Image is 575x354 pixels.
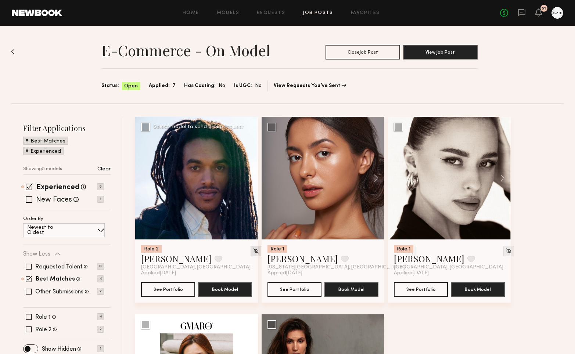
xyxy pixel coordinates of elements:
[97,263,104,270] p: 0
[219,82,225,90] span: No
[141,282,195,297] button: See Portfolio
[267,264,405,270] span: [US_STATE][GEOGRAPHIC_DATA], [GEOGRAPHIC_DATA]
[198,282,252,297] button: Book Model
[394,264,503,270] span: [GEOGRAPHIC_DATA], [GEOGRAPHIC_DATA]
[267,253,338,264] a: [PERSON_NAME]
[141,264,251,270] span: [GEOGRAPHIC_DATA], [GEOGRAPHIC_DATA]
[97,167,111,172] p: Clear
[30,139,65,144] p: Best Matches
[198,286,252,292] a: Book Model
[35,314,51,320] label: Role 1
[97,275,104,282] p: 4
[97,345,104,352] p: 1
[267,282,321,297] button: See Portfolio
[253,248,259,254] img: Unhide Model
[23,167,62,171] p: Showing 5 models
[257,11,285,15] a: Requests
[23,251,50,257] p: Show Less
[141,245,162,253] div: Role 2
[255,82,262,90] span: No
[217,11,239,15] a: Models
[97,288,104,295] p: 2
[97,313,104,320] p: 4
[542,7,546,11] div: 51
[97,326,104,333] p: 2
[394,245,413,253] div: Role 1
[394,253,464,264] a: [PERSON_NAME]
[173,82,175,90] span: 7
[351,11,380,15] a: Favorites
[36,196,72,204] label: New Faces
[451,286,505,292] a: Book Model
[35,327,51,333] label: Role 2
[30,149,61,154] p: Experienced
[97,183,104,190] p: 5
[97,196,104,203] p: 1
[324,282,378,297] button: Book Model
[23,217,43,221] p: Order By
[184,82,216,90] span: Has Casting:
[23,123,111,133] h2: Filter Applications
[324,286,378,292] a: Book Model
[101,82,119,90] span: Status:
[27,225,71,235] p: Newest to Oldest
[36,277,75,282] label: Best Matches
[267,245,287,253] div: Role 1
[141,270,252,276] div: Applied [DATE]
[303,11,333,15] a: Job Posts
[35,264,82,270] label: Requested Talent
[506,248,512,254] img: Unhide Model
[42,346,76,352] label: Show Hidden
[149,82,170,90] span: Applied:
[394,282,448,297] button: See Portfolio
[36,184,79,191] label: Experienced
[234,82,252,90] span: Is UGC:
[451,282,505,297] button: Book Model
[183,11,199,15] a: Home
[326,45,400,59] button: CloseJob Post
[403,45,478,59] button: View Job Post
[274,83,346,88] a: View Requests You’ve Sent
[124,83,138,90] span: Open
[267,270,378,276] div: Applied [DATE]
[394,270,505,276] div: Applied [DATE]
[141,253,212,264] a: [PERSON_NAME]
[101,41,270,59] h1: E-Commerce - On Model
[11,49,15,55] img: Back to previous page
[154,124,244,130] div: Select model to send group request
[35,289,83,295] label: Other Submissions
